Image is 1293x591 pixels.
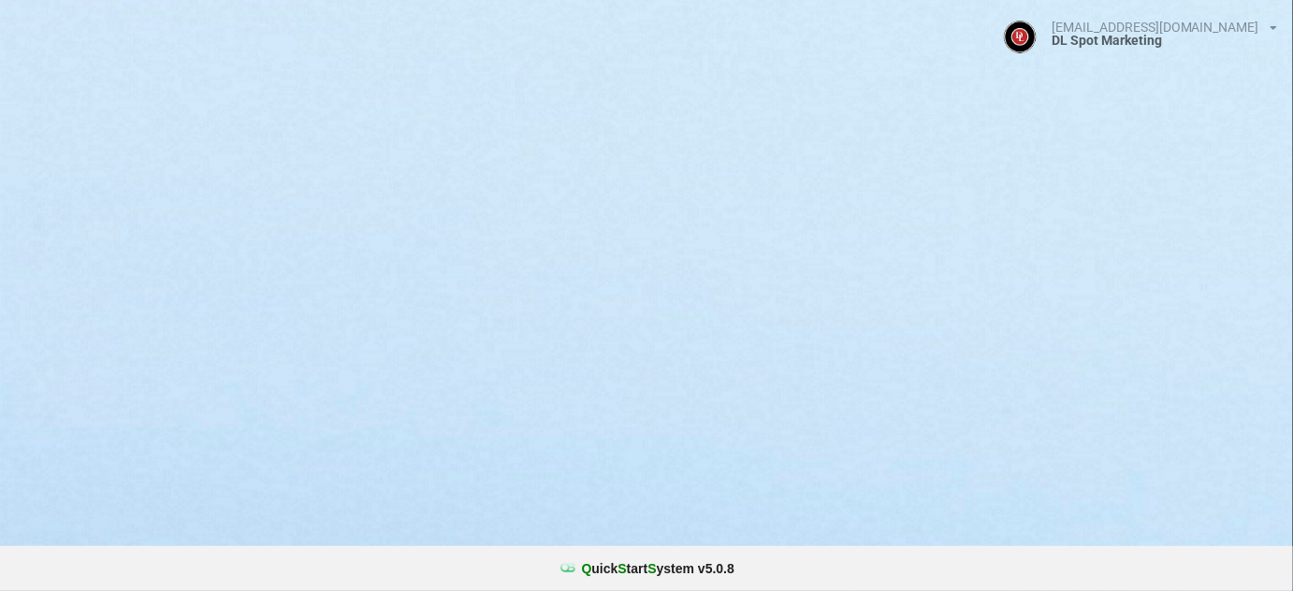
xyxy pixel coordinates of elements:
[1052,34,1278,47] div: DL Spot Marketing
[618,561,627,576] span: S
[582,559,734,578] b: uick tart ystem v 5.0.8
[559,559,577,578] img: favicon.ico
[1004,21,1037,53] img: ACg8ocJBJY4Ud2iSZOJ0dI7f7WKL7m7EXPYQEjkk1zIsAGHMA41r1c4--g=s96-c
[1052,21,1259,34] div: [EMAIL_ADDRESS][DOMAIN_NAME]
[582,561,592,576] span: Q
[647,561,656,576] span: S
